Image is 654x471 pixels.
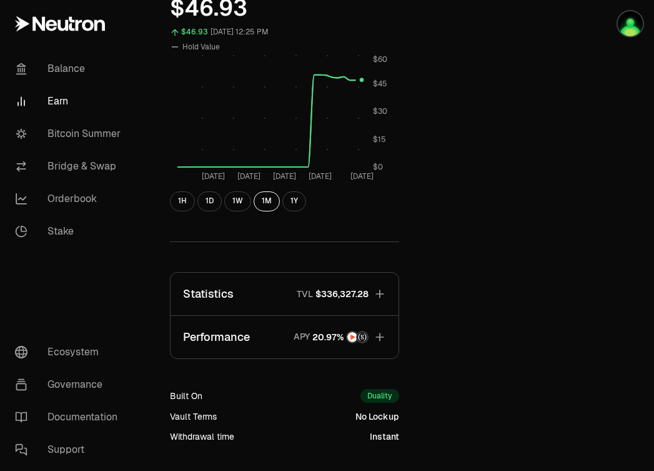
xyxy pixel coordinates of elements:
tspan: $30 [373,107,387,117]
div: No Lockup [355,410,399,423]
div: [DATE] 12:25 PM [211,25,269,39]
tspan: [DATE] [202,171,225,181]
a: Earn [5,85,135,118]
tspan: [DATE] [309,171,332,181]
a: Documentation [5,401,135,433]
img: Structured Points [357,332,367,342]
button: 1D [197,191,222,211]
a: Bridge & Swap [5,150,135,183]
button: 1H [170,191,195,211]
p: Statistics [183,285,234,303]
a: Stake [5,215,135,248]
div: Instant [370,430,399,443]
p: Performance [183,328,250,346]
a: Support [5,433,135,466]
div: Vault Terms [170,410,217,423]
button: NTRNStructured Points [312,330,369,343]
a: Balance [5,53,135,85]
a: Orderbook [5,183,135,215]
tspan: $0 [373,163,383,173]
div: Withdrawal time [170,430,234,443]
button: 1M [254,191,280,211]
tspan: [DATE] [237,171,260,181]
span: $336,327.28 [315,288,369,300]
div: Duality [360,389,399,403]
tspan: [DATE] [273,171,296,181]
button: 1W [224,191,251,211]
div: $46.93 [181,25,208,39]
tspan: $15 [373,134,386,144]
p: APY [294,330,310,343]
a: Bitcoin Summer [5,118,135,150]
a: Ecosystem [5,336,135,368]
img: NTRN [347,332,357,342]
img: LEDGER-PHIL [618,11,643,36]
div: Built On [170,390,202,402]
tspan: $60 [373,54,387,64]
tspan: $45 [373,79,387,89]
button: StatisticsTVL$336,327.28 [171,273,399,315]
tspan: [DATE] [350,171,374,181]
p: TVL [297,288,313,300]
a: Governance [5,368,135,401]
button: 1Y [282,191,306,211]
span: Hold Value [182,42,220,52]
button: PerformanceAPYNTRNStructured Points [171,316,399,358]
